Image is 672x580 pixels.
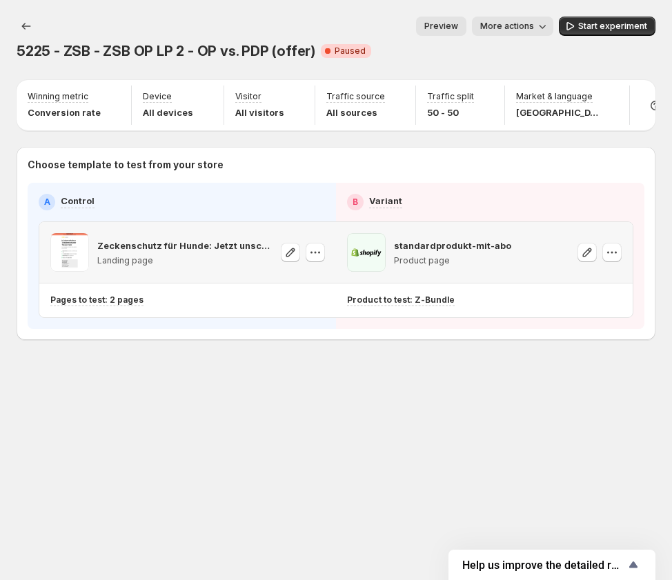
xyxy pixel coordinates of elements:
[347,233,386,272] img: standardprodukt-mit-abo
[28,106,101,119] p: Conversion rate
[97,239,273,252] p: Zeckenschutz für Hunde: Jetzt unschlagbaren Neukunden Deal sichern!
[347,294,455,306] p: Product to test: Z-Bundle
[28,91,88,102] p: Winning metric
[394,239,511,252] p: standardprodukt-mit-abo
[50,233,89,272] img: Zeckenschutz für Hunde: Jetzt unschlagbaren Neukunden Deal sichern!
[578,21,647,32] span: Start experiment
[394,255,511,266] p: Product page
[416,17,466,36] button: Preview
[326,106,385,119] p: All sources
[143,91,172,102] p: Device
[516,91,593,102] p: Market & language
[353,197,358,208] h2: B
[50,294,144,306] p: Pages to test: 2 pages
[462,557,642,573] button: Show survey - Help us improve the detailed report for A/B campaigns
[28,158,644,172] p: Choose template to test from your store
[326,91,385,102] p: Traffic source
[472,17,553,36] button: More actions
[369,194,402,208] p: Variant
[480,21,534,32] span: More actions
[17,43,315,59] span: 5225 - ZSB - ZSB OP LP 2 - OP vs. PDP (offer)
[61,194,95,208] p: Control
[427,91,474,102] p: Traffic split
[427,106,474,119] p: 50 - 50
[335,46,366,57] span: Paused
[235,91,261,102] p: Visitor
[559,17,655,36] button: Start experiment
[424,21,458,32] span: Preview
[97,255,273,266] p: Landing page
[44,197,50,208] h2: A
[143,106,193,119] p: All devices
[462,559,625,572] span: Help us improve the detailed report for A/B campaigns
[17,17,36,36] button: Experiments
[235,106,284,119] p: All visitors
[516,106,599,119] p: [GEOGRAPHIC_DATA]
